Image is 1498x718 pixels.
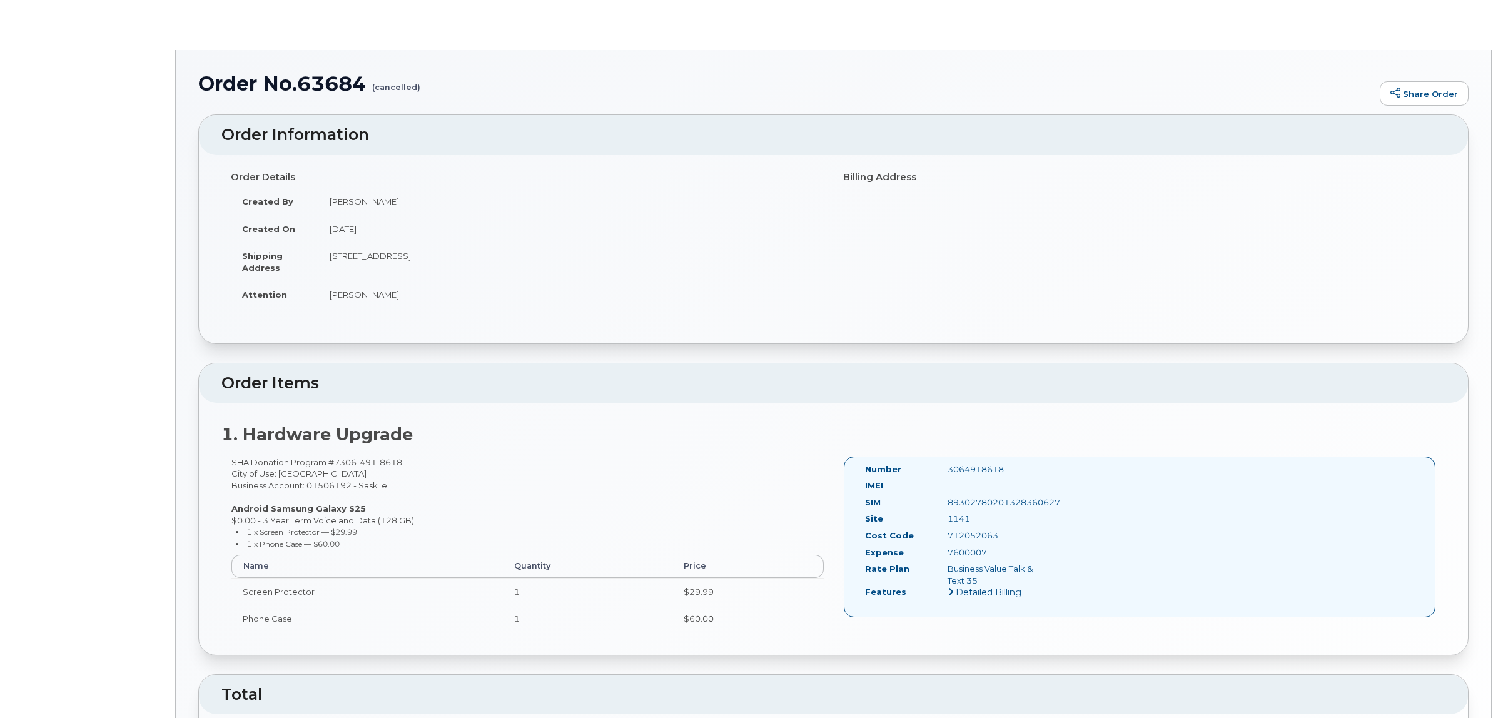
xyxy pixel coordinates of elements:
[938,563,1055,586] div: Business Value Talk & Text 35
[357,457,377,467] span: 491
[956,587,1021,598] span: Detailed Billing
[231,555,503,577] th: Name
[318,188,824,215] td: [PERSON_NAME]
[1380,81,1469,106] a: Share Order
[865,480,883,492] label: IMEI
[938,547,1055,559] div: 7600007
[938,513,1055,525] div: 1141
[231,578,503,605] td: Screen Protector
[318,242,824,281] td: [STREET_ADDRESS]
[865,547,904,559] label: Expense
[372,73,420,92] small: (cancelled)
[865,513,883,525] label: Site
[503,555,672,577] th: Quantity
[247,539,340,549] small: 1 x Phone Case — $60.00
[672,605,824,632] td: $60.00
[865,497,881,508] label: SIM
[503,605,672,632] td: 1
[198,73,1374,94] h1: Order No.63684
[672,555,824,577] th: Price
[865,563,909,575] label: Rate Plan
[231,605,503,632] td: Phone Case
[865,530,914,542] label: Cost Code
[843,172,1437,183] h4: Billing Address
[242,224,295,234] strong: Created On
[247,527,357,537] small: 1 x Screen Protector — $29.99
[242,196,293,206] strong: Created By
[221,126,1445,144] h2: Order Information
[938,463,1055,475] div: 3064918618
[318,281,824,308] td: [PERSON_NAME]
[221,457,834,644] div: SHA Donation Program #7 City of Use: [GEOGRAPHIC_DATA] Business Account: 01506192 - SaskTel $0.00...
[938,530,1055,542] div: 712052063
[377,457,402,467] span: 8618
[231,172,824,183] h4: Order Details
[318,215,824,243] td: [DATE]
[938,497,1055,508] div: 89302780201328360627
[231,503,366,513] strong: Android Samsung Galaxy S25
[340,457,402,467] span: 306
[242,290,287,300] strong: Attention
[672,578,824,605] td: $29.99
[865,586,906,598] label: Features
[221,686,1445,704] h2: Total
[221,375,1445,392] h2: Order Items
[242,251,283,273] strong: Shipping Address
[503,578,672,605] td: 1
[221,424,413,445] strong: 1. Hardware Upgrade
[865,463,901,475] label: Number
